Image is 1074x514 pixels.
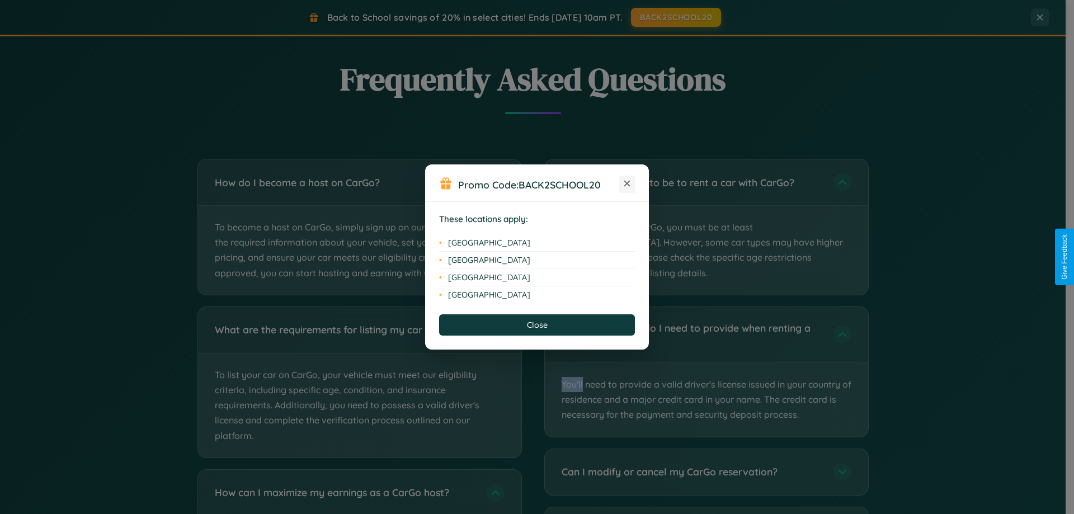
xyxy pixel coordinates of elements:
button: Close [439,314,635,336]
li: [GEOGRAPHIC_DATA] [439,252,635,269]
li: [GEOGRAPHIC_DATA] [439,286,635,303]
h3: Promo Code: [458,178,619,191]
div: Give Feedback [1061,234,1068,280]
strong: These locations apply: [439,214,528,224]
li: [GEOGRAPHIC_DATA] [439,269,635,286]
li: [GEOGRAPHIC_DATA] [439,234,635,252]
b: BACK2SCHOOL20 [519,178,601,191]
